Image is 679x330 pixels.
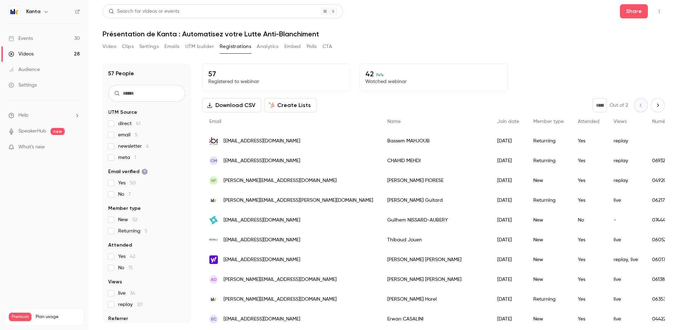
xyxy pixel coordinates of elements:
[211,276,217,283] span: AD
[108,278,122,285] span: Views
[71,144,80,151] iframe: Noticeable Trigger
[209,255,218,264] img: yahoo.fr
[526,230,571,250] div: New
[108,109,137,116] span: UTM Source
[365,78,502,85] p: Watched webinar
[376,72,384,77] span: 74 %
[607,309,645,329] div: live
[387,119,401,124] span: Name
[211,316,216,322] span: EC
[108,69,134,78] h1: 57 People
[526,250,571,270] div: New
[130,254,135,259] span: 42
[118,191,131,198] span: No
[490,171,526,190] div: [DATE]
[118,154,136,161] span: meta
[526,190,571,210] div: Returning
[128,265,133,270] span: 15
[578,119,599,124] span: Attended
[571,309,607,329] div: Yes
[9,6,20,17] img: Kanta
[118,253,135,260] span: Yes
[654,6,665,17] button: Top Bar Actions
[9,313,31,321] span: Premium
[136,121,140,126] span: 41
[607,289,645,309] div: live
[380,289,490,309] div: [PERSON_NAME] Horel
[209,216,218,224] img: ajc-bordeaux.com
[571,210,607,230] div: No
[18,143,45,151] span: What's new
[118,264,133,271] span: No
[209,119,221,124] span: Email
[209,137,218,145] img: cabinet-cbm.com
[118,143,149,150] span: newsletter
[607,190,645,210] div: live
[607,210,645,230] div: -
[380,230,490,250] div: Thibaud Jouen
[209,236,218,244] img: regval.fr
[490,309,526,329] div: [DATE]
[526,151,571,171] div: Returning
[526,210,571,230] div: New
[257,41,279,52] button: Analytics
[224,236,300,244] span: [EMAIL_ADDRESS][DOMAIN_NAME]
[103,41,116,52] button: Video
[224,177,337,184] span: [PERSON_NAME][EMAIL_ADDRESS][DOMAIN_NAME]
[380,210,490,230] div: Guilhem NISSARD-AUBERY
[8,82,37,89] div: Settings
[220,41,251,52] button: Registrations
[211,177,216,184] span: NF
[380,190,490,210] div: [PERSON_NAME] Guitard
[224,296,337,303] span: [PERSON_NAME][EMAIL_ADDRESS][DOMAIN_NAME]
[526,289,571,309] div: Returning
[607,250,645,270] div: replay, live
[118,301,143,308] span: replay
[571,190,607,210] div: Yes
[490,190,526,210] div: [DATE]
[651,98,665,112] button: Next page
[118,131,138,139] span: email
[224,217,300,224] span: [EMAIL_ADDRESS][DOMAIN_NAME]
[108,205,141,212] span: Member type
[607,230,645,250] div: live
[490,289,526,309] div: [DATE]
[122,41,134,52] button: Clips
[526,270,571,289] div: New
[490,131,526,151] div: [DATE]
[128,192,131,197] span: 7
[224,276,337,283] span: [PERSON_NAME][EMAIL_ADDRESS][DOMAIN_NAME]
[146,144,149,149] span: 4
[607,151,645,171] div: replay
[26,8,40,15] h6: Kanta
[224,197,373,204] span: [PERSON_NAME][EMAIL_ADDRESS][PERSON_NAME][DOMAIN_NAME]
[109,8,179,15] div: Search for videos or events
[307,41,317,52] button: Polls
[118,228,147,235] span: Returning
[118,290,135,297] span: live
[145,229,147,234] span: 5
[607,270,645,289] div: live
[208,78,345,85] p: Registered to webinar
[8,66,40,73] div: Audience
[130,291,135,296] span: 34
[108,315,128,322] span: Referrer
[209,196,218,205] img: kanta.fr
[571,151,607,171] div: Yes
[533,119,564,124] span: Member type
[210,158,217,164] span: CM
[264,98,317,112] button: Create Lists
[620,4,648,18] button: Share
[614,119,627,124] span: Views
[526,131,571,151] div: Returning
[380,151,490,171] div: CHAHID MEHDI
[118,120,140,127] span: direct
[526,171,571,190] div: New
[51,128,65,135] span: new
[164,41,179,52] button: Emails
[134,155,136,160] span: 1
[284,41,301,52] button: Embed
[224,316,300,323] span: [EMAIL_ADDRESS][DOMAIN_NAME]
[571,171,607,190] div: Yes
[118,216,137,223] span: New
